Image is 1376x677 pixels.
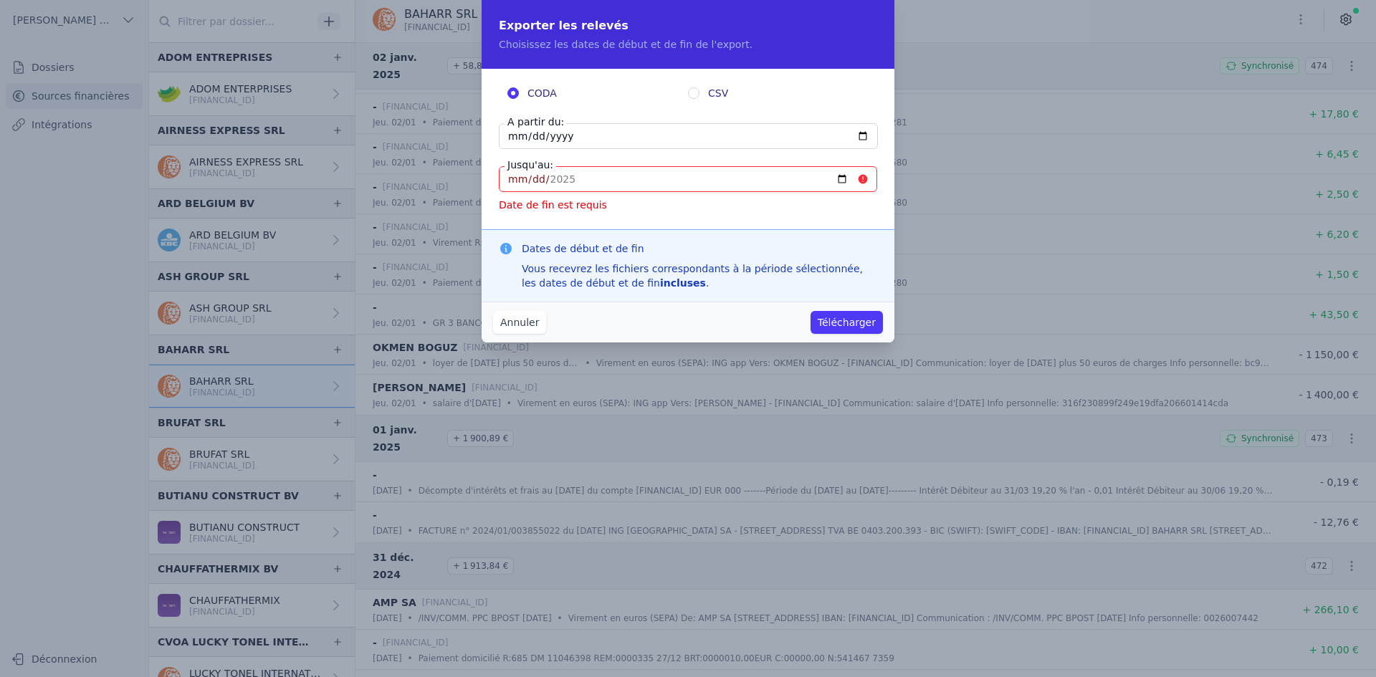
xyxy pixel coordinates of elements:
p: Choisissez les dates de début et de fin de l'export. [499,37,877,52]
button: Télécharger [811,311,883,334]
h3: Dates de début et de fin [522,241,877,256]
label: CODA [507,86,688,100]
span: CSV [708,86,728,100]
label: CSV [688,86,869,100]
span: CODA [527,86,557,100]
h2: Exporter les relevés [499,17,877,34]
div: Vous recevrez les fichiers correspondants à la période sélectionnée, les dates de début et de fin . [522,261,877,290]
label: A partir du: [505,115,567,129]
label: Jusqu'au: [505,158,556,172]
strong: incluses [660,277,706,289]
button: Annuler [493,311,546,334]
p: Date de fin est requis [499,198,877,212]
input: CODA [507,87,519,99]
input: CSV [688,87,699,99]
